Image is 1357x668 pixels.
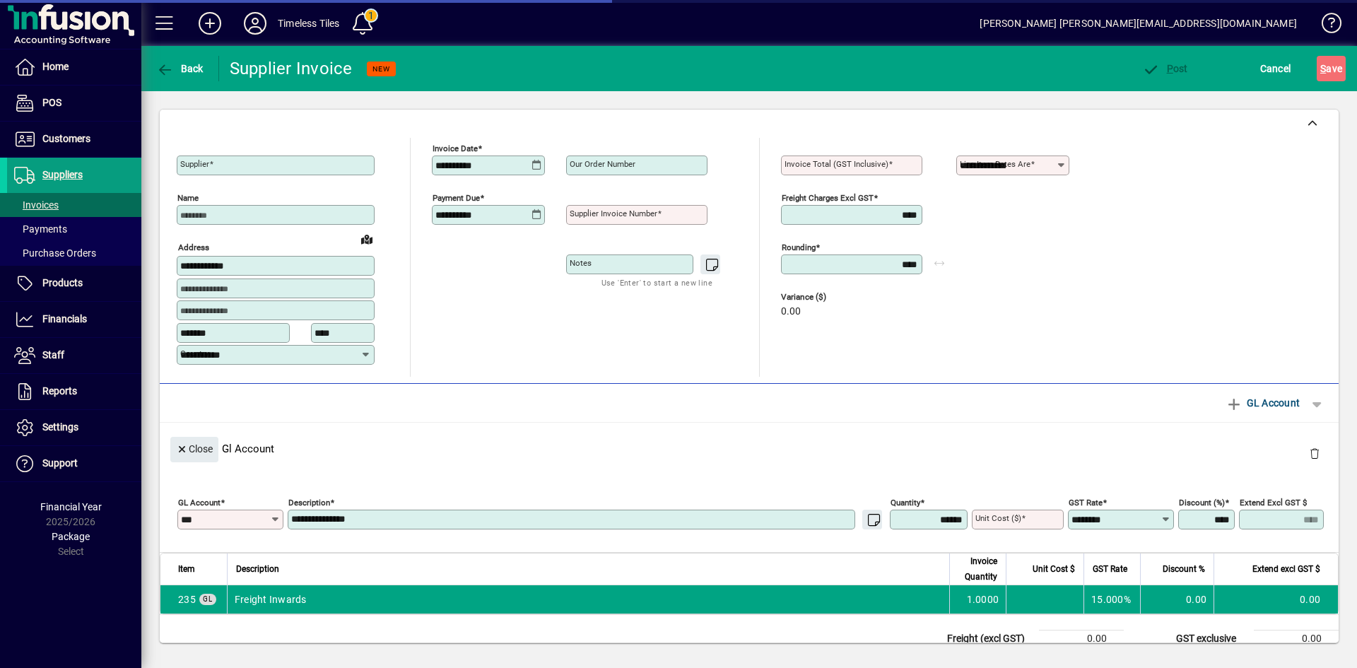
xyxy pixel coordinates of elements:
a: POS [7,86,141,121]
span: Customers [42,133,90,144]
a: Staff [7,338,141,373]
span: Home [42,61,69,72]
span: Invoice Quantity [958,553,997,585]
mat-label: Line item rates are [960,159,1030,169]
div: Supplier Invoice [230,57,353,80]
mat-label: Supplier [180,159,209,169]
span: Item [178,561,195,577]
span: Unit Cost $ [1033,561,1075,577]
a: Home [7,49,141,85]
mat-label: Freight charges excl GST [782,193,874,203]
mat-label: Description [288,497,330,507]
a: Payments [7,217,141,241]
mat-label: Country [180,348,208,358]
mat-hint: Use 'Enter' to start a new line [601,274,712,291]
span: Payments [14,223,67,235]
span: NEW [372,64,390,74]
app-page-header-button: Delete [1298,447,1332,459]
span: Reports [42,385,77,397]
a: Products [7,266,141,301]
a: Purchase Orders [7,241,141,265]
a: View on map [356,228,378,250]
td: Freight Inwards [227,585,949,614]
div: Timeless Tiles [278,12,339,35]
mat-label: GST rate [1069,497,1103,507]
button: Save [1317,56,1346,81]
mat-label: Quantity [891,497,920,507]
mat-label: GL Account [178,497,221,507]
span: Close [176,438,213,461]
mat-label: Name [177,193,199,203]
div: [PERSON_NAME] [PERSON_NAME][EMAIL_ADDRESS][DOMAIN_NAME] [980,12,1297,35]
td: 0.00 [1254,630,1339,647]
a: Settings [7,410,141,445]
button: Profile [233,11,278,36]
span: Package [52,531,90,542]
span: Description [236,561,279,577]
span: Staff [42,349,64,361]
td: 15.000% [1083,585,1140,614]
span: 0.00 [781,306,801,317]
span: S [1320,63,1326,74]
a: Knowledge Base [1311,3,1339,49]
button: Post [1139,56,1192,81]
app-page-header-button: Close [167,442,222,455]
mat-label: Notes [570,258,592,268]
span: P [1167,63,1173,74]
span: GL [203,595,213,603]
span: Variance ($) [781,293,866,302]
mat-label: Invoice Total (GST inclusive) [785,159,888,169]
span: Back [156,63,204,74]
span: Discount % [1163,561,1205,577]
td: 0.00 [1039,630,1124,647]
span: ave [1320,57,1342,80]
span: Financials [42,313,87,324]
button: Back [153,56,207,81]
td: 0.00 [1140,585,1214,614]
a: Customers [7,122,141,157]
td: Freight (excl GST) [940,630,1039,647]
td: 0.00 [1214,585,1338,614]
mat-label: Payment due [433,193,480,203]
a: Invoices [7,193,141,217]
button: Add [187,11,233,36]
mat-label: Rounding [782,242,816,252]
mat-label: Unit Cost ($) [975,513,1021,523]
span: Settings [42,421,78,433]
mat-label: Invoice date [433,143,478,153]
mat-label: Discount (%) [1179,497,1225,507]
span: POS [42,97,61,108]
span: Purchase Orders [14,247,96,259]
mat-label: Our order number [570,159,635,169]
span: Freight Inwards [178,592,196,607]
span: GST Rate [1093,561,1127,577]
span: Suppliers [42,169,83,180]
a: Financials [7,302,141,337]
span: Products [42,277,83,288]
span: Invoices [14,199,59,211]
button: Close [170,437,218,462]
a: Support [7,446,141,481]
mat-label: Extend excl GST $ [1240,497,1307,507]
span: Cancel [1260,57,1291,80]
div: Gl Account [160,423,1339,474]
span: Support [42,457,78,469]
button: Delete [1298,437,1332,471]
span: Financial Year [40,501,102,512]
td: 1.0000 [949,585,1006,614]
span: ost [1142,63,1188,74]
a: Reports [7,374,141,409]
app-page-header-button: Back [141,56,219,81]
button: Cancel [1257,56,1295,81]
td: GST exclusive [1169,630,1254,647]
mat-label: Supplier invoice number [570,209,657,218]
span: Extend excl GST $ [1252,561,1320,577]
